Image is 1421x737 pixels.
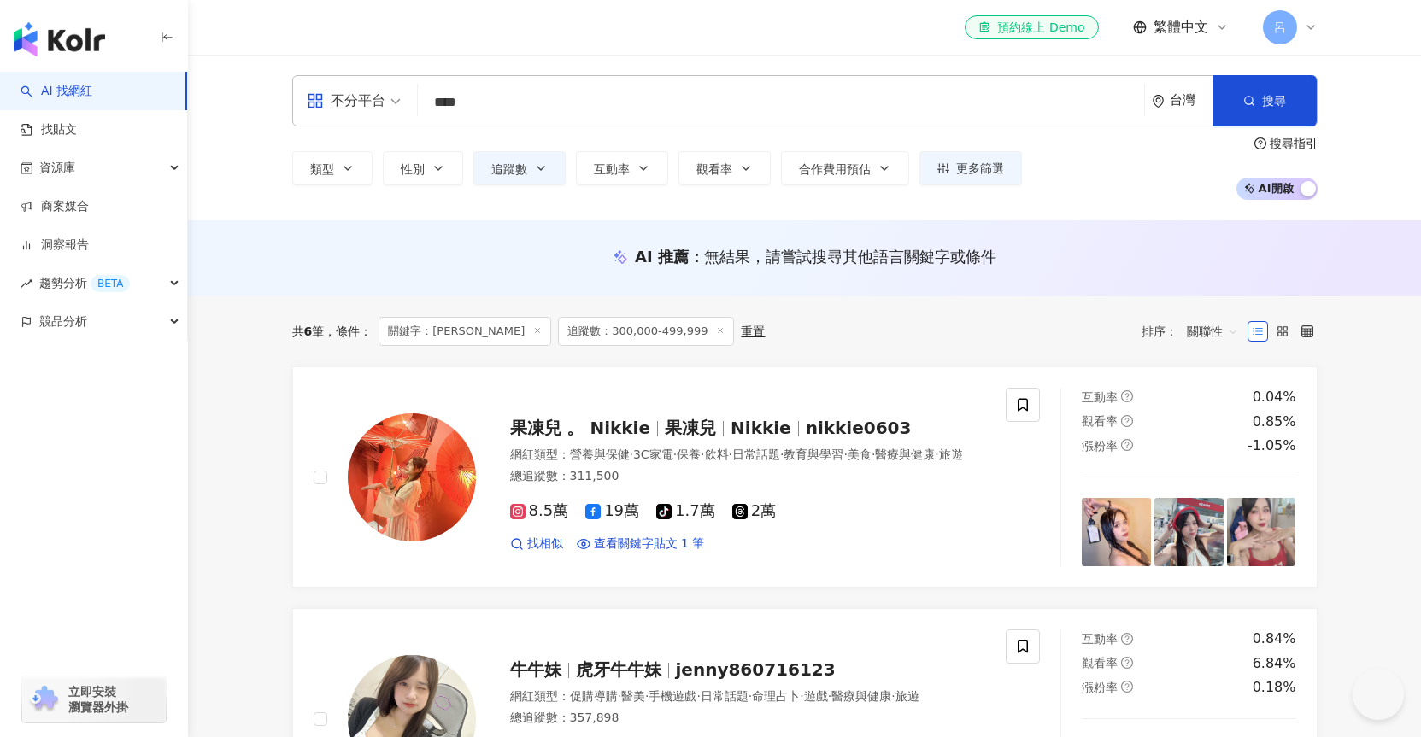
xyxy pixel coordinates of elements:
a: 找貼文 [21,121,77,138]
span: · [891,689,895,703]
span: 查看關鍵字貼文 1 筆 [594,535,705,553]
span: 醫療與健康 [875,447,935,461]
span: · [843,447,847,461]
div: 0.85% [1253,412,1296,431]
div: BETA [91,275,130,292]
span: 日常話題 [732,447,780,461]
span: 漲粉率 [1082,439,1118,453]
span: 無結果，請嘗試搜尋其他語言關鍵字或條件 [704,248,996,266]
div: 台灣 [1170,93,1213,108]
img: KOL Avatar [348,413,476,541]
span: question-circle [1121,681,1133,693]
div: 0.84% [1253,629,1296,648]
span: question-circle [1254,137,1266,149]
span: 遊戲 [804,689,828,703]
span: 飲料 [705,447,729,461]
button: 合作費用預估 [781,151,909,185]
span: 6 [304,325,313,338]
span: 互動率 [1082,390,1118,404]
span: question-circle [1121,633,1133,645]
span: 立即安裝 瀏覽器外掛 [68,684,128,715]
span: 條件 ： [324,325,372,338]
span: · [618,689,621,703]
img: logo [14,22,105,56]
span: 醫療與健康 [831,689,891,703]
a: 查看關鍵字貼文 1 筆 [577,535,705,553]
a: 找相似 [510,535,563,553]
span: 營養與保健 [570,447,630,461]
img: post-image [1082,498,1151,567]
span: 競品分析 [39,302,87,341]
span: 命理占卜 [752,689,800,703]
span: · [828,689,831,703]
span: 果凍兒 。 Nikkie [510,418,651,438]
span: · [673,447,677,461]
span: 2萬 [732,502,776,520]
span: 趨勢分析 [39,264,130,302]
span: 合作費用預估 [799,162,871,176]
div: AI 推薦 ： [635,246,996,267]
span: 互動率 [594,162,630,176]
button: 追蹤數 [473,151,566,185]
span: 8.5萬 [510,502,569,520]
span: 保養 [677,447,701,461]
span: 資源庫 [39,149,75,187]
img: post-image [1227,498,1296,567]
span: 找相似 [527,535,563,553]
button: 性別 [383,151,463,185]
img: post-image [1154,498,1224,567]
span: 促購導購 [570,689,618,703]
span: 繁體中文 [1154,18,1208,37]
span: 醫美 [621,689,645,703]
div: 搜尋指引 [1270,137,1318,150]
div: 重置 [741,325,765,338]
div: 共 筆 [292,325,325,338]
div: 排序： [1142,318,1248,345]
span: question-circle [1121,657,1133,669]
span: Nikkie [731,418,791,438]
span: 1.7萬 [656,502,715,520]
span: 美食 [848,447,872,461]
span: 關聯性 [1187,318,1238,345]
span: 漲粉率 [1082,681,1118,694]
span: · [645,689,649,703]
button: 類型 [292,151,373,185]
span: · [800,689,803,703]
span: 互動率 [1082,632,1118,646]
a: chrome extension立即安裝 瀏覽器外掛 [22,676,166,722]
span: · [780,447,784,461]
button: 互動率 [576,151,668,185]
span: · [935,447,938,461]
span: environment [1152,95,1165,108]
span: appstore [307,92,324,109]
span: 手機遊戲 [649,689,696,703]
img: chrome extension [27,686,61,713]
span: · [729,447,732,461]
button: 搜尋 [1213,75,1317,126]
div: 總追蹤數 ： 357,898 [510,710,986,727]
div: 總追蹤數 ： 311,500 [510,468,986,485]
span: 果凍兒 [665,418,716,438]
span: 觀看率 [696,162,732,176]
span: 牛牛妹 [510,659,561,680]
div: 預約線上 Demo [978,19,1084,36]
div: 0.04% [1253,388,1296,407]
div: 網紅類型 ： [510,688,986,705]
span: · [749,689,752,703]
button: 更多篩選 [919,151,1022,185]
span: · [701,447,704,461]
span: 觀看率 [1082,656,1118,670]
span: · [872,447,875,461]
span: 搜尋 [1262,94,1286,108]
div: 0.18% [1253,678,1296,697]
iframe: Help Scout Beacon - Open [1353,669,1404,720]
span: · [630,447,633,461]
span: jenny860716123 [676,659,836,680]
span: 性別 [401,162,425,176]
span: · [696,689,700,703]
span: 關鍵字：[PERSON_NAME] [379,317,551,346]
div: 6.84% [1253,654,1296,673]
span: question-circle [1121,390,1133,402]
div: 不分平台 [307,87,385,114]
a: 商案媒合 [21,198,89,215]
